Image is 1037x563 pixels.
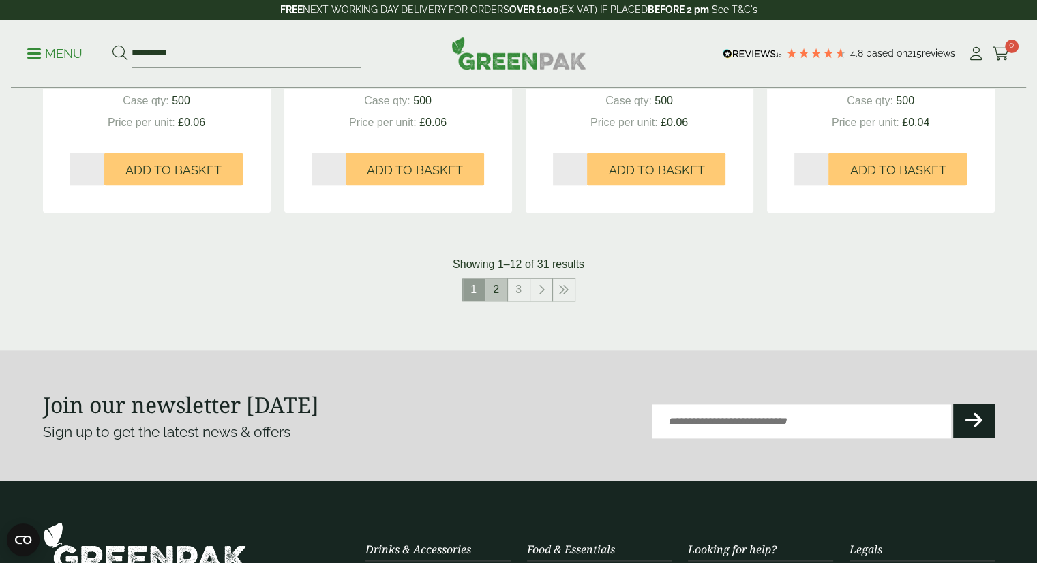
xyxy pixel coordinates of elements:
[463,279,485,301] span: 1
[27,46,82,62] p: Menu
[108,117,175,128] span: Price per unit:
[367,163,463,178] span: Add to Basket
[509,4,559,15] strong: OVER £100
[280,4,303,15] strong: FREE
[993,47,1010,61] i: Cart
[27,46,82,59] a: Menu
[967,47,985,61] i: My Account
[993,44,1010,64] a: 0
[508,279,530,301] a: 3
[866,48,907,59] span: Based on
[850,163,946,178] span: Add to Basket
[850,48,866,59] span: 4.8
[907,48,922,59] span: 215
[104,153,243,185] button: Add to Basket
[346,153,484,185] button: Add to Basket
[451,37,586,70] img: GreenPak Supplies
[648,4,709,15] strong: BEFORE 2 pm
[125,163,222,178] span: Add to Basket
[847,95,893,106] span: Case qty:
[832,117,899,128] span: Price per unit:
[922,48,955,59] span: reviews
[608,163,704,178] span: Add to Basket
[590,117,658,128] span: Price per unit:
[712,4,757,15] a: See T&C's
[364,95,410,106] span: Case qty:
[419,117,447,128] span: £0.06
[485,279,507,301] a: 2
[123,95,169,106] span: Case qty:
[723,49,782,59] img: REVIEWS.io
[43,390,319,419] strong: Join our newsletter [DATE]
[453,256,584,273] p: Showing 1–12 of 31 results
[7,523,40,556] button: Open CMP widget
[785,47,847,59] div: 4.79 Stars
[1005,40,1019,53] span: 0
[43,421,471,443] p: Sign up to get the latest news & offers
[587,153,725,185] button: Add to Basket
[896,95,914,106] span: 500
[605,95,652,106] span: Case qty:
[349,117,417,128] span: Price per unit:
[178,117,205,128] span: £0.06
[902,117,929,128] span: £0.04
[413,95,432,106] span: 500
[655,95,673,106] span: 500
[661,117,688,128] span: £0.06
[172,95,190,106] span: 500
[828,153,967,185] button: Add to Basket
